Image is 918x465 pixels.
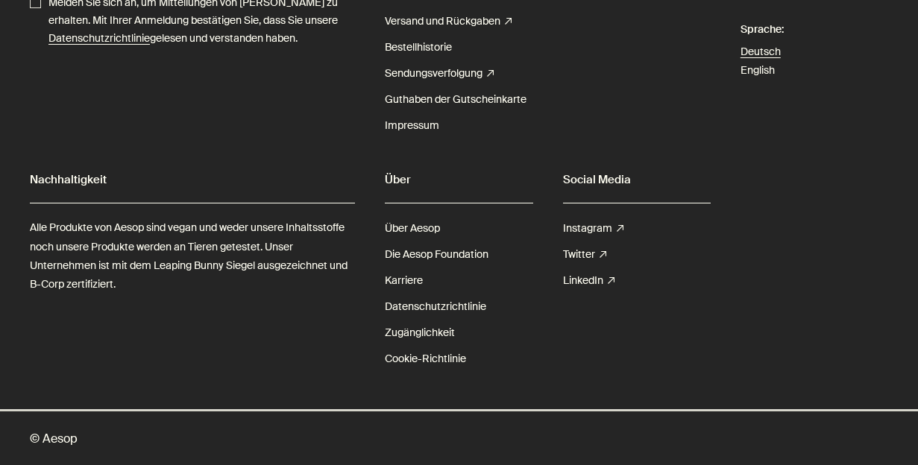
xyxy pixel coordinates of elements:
[385,60,494,86] a: Sendungsverfolgung
[563,268,614,294] a: LinkedIn
[385,294,486,320] a: Datenschutzrichtlinie
[563,168,711,191] h2: Social Media
[385,241,488,268] a: Die Aesop Foundation
[30,428,78,449] span: © Aesop
[385,268,423,294] a: Karriere
[48,31,150,45] u: Datenschutzrichtlinie
[563,215,623,241] a: Instagram
[48,30,150,48] a: Datenschutzrichtlinie
[385,168,532,191] h2: Über
[385,113,439,139] a: Impressum
[385,34,452,60] a: Bestellhistorie
[385,8,512,34] a: Versand und Rückgaben
[741,16,888,42] span: Sprache:
[385,215,440,241] a: Über Aesop
[385,320,455,346] a: Zugänglichkeit
[30,168,355,191] h2: Nachhaltigkeit
[741,63,775,77] a: English
[563,241,606,268] a: Twitter
[30,218,355,294] p: Alle Produkte von Aesop sind vegan und weder unsere Inhaltsstoffe noch unsere Produkte werden an ...
[385,346,466,372] a: Cookie-Richtlinie
[741,45,781,58] a: Deutsch
[385,86,526,113] a: Guthaben der Gutscheinkarte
